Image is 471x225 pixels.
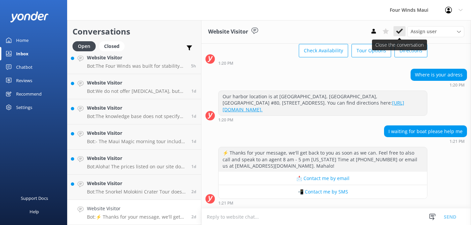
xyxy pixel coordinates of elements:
[99,41,125,51] div: Closed
[351,44,391,57] button: Tour Options
[87,214,186,220] p: Bot: ⚡ Thanks for your message, we'll get back to you as soon as we can. Feel free to also call a...
[87,164,186,170] p: Bot: Aloha! The prices listed on our site do not include taxes or surcharges. An additional 8.108...
[87,54,186,61] h4: Website Visitor
[67,150,201,175] a: Website VisitorBot:Aloha! The prices listed on our site do not include taxes or surcharges. An ad...
[87,155,186,162] h4: Website Visitor
[218,201,427,205] div: Sep 06 2025 01:21pm (UTC -10:00) Pacific/Honolulu
[87,189,186,195] p: Bot: The Snorkel Molokini Crater Tour does not typically include snorkeling with turtles, as turt...
[67,74,201,99] a: Website VisitorBot:We do not offer [MEDICAL_DATA], but we do have SNUBA! You can find more inform...
[450,139,465,144] strong: 1:21 PM
[191,88,196,94] span: Sep 07 2025 02:52pm (UTC -10:00) Pacific/Honolulu
[191,189,196,194] span: Sep 06 2025 01:48pm (UTC -10:00) Pacific/Honolulu
[16,60,33,74] div: Chatbot
[218,61,427,65] div: Sep 06 2025 01:20pm (UTC -10:00) Pacific/Honolulu
[87,104,186,112] h4: Website Visitor
[384,139,467,144] div: Sep 06 2025 01:21pm (UTC -10:00) Pacific/Honolulu
[219,91,427,115] div: Our harbor location is at [GEOGRAPHIC_DATA], [GEOGRAPHIC_DATA], [GEOGRAPHIC_DATA] #80, [STREET_AD...
[87,63,186,69] p: Bot: The Four Winds was built for stability and a comfortable ride. However, if you think you mig...
[411,69,467,80] div: Where is your adress
[219,185,427,199] button: 📲 Contact me by SMS
[16,47,29,60] div: Inbox
[411,28,437,35] span: Assign user
[67,124,201,150] a: Website VisitorBot:- The Maui Magic morning tour includes a stop at [GEOGRAPHIC_DATA] and a secon...
[411,82,467,87] div: Sep 06 2025 01:20pm (UTC -10:00) Pacific/Honolulu
[16,74,32,87] div: Reviews
[384,126,467,137] div: I waiting for boat please help me
[191,138,196,144] span: Sep 07 2025 12:30pm (UTC -10:00) Pacific/Honolulu
[218,118,233,122] strong: 1:20 PM
[191,214,196,220] span: Sep 06 2025 01:21pm (UTC -10:00) Pacific/Honolulu
[87,129,186,137] h4: Website Visitor
[16,87,42,101] div: Recommend
[191,164,196,169] span: Sep 07 2025 05:26am (UTC -10:00) Pacific/Honolulu
[87,180,186,187] h4: Website Visitor
[219,172,427,185] button: 📩 Contact me by email
[394,44,427,57] button: Directions
[73,42,99,50] a: Open
[407,26,464,37] div: Assign User
[16,34,29,47] div: Home
[87,79,186,87] h4: Website Visitor
[67,175,201,200] a: Website VisitorBot:The Snorkel Molokini Crater Tour does not typically include snorkeling with tu...
[218,61,233,65] strong: 1:20 PM
[67,49,201,74] a: Website VisitorBot:The Four Winds was built for stability and a comfortable ride. However, if you...
[223,100,404,113] a: [URL][DOMAIN_NAME].
[219,147,427,172] div: ⚡ Thanks for your message, we'll get back to you as soon as we can. Feel free to also call and sp...
[67,99,201,124] a: Website VisitorBot:The knowledge base does not specify the exact depth of the water at [GEOGRAPHI...
[73,25,196,38] h2: Conversations
[87,88,186,94] p: Bot: We do not offer [MEDICAL_DATA], but we do have SNUBA! You can find more information at [URL]...
[450,83,465,87] strong: 1:20 PM
[218,117,427,122] div: Sep 06 2025 01:20pm (UTC -10:00) Pacific/Honolulu
[16,101,32,114] div: Settings
[87,205,186,212] h4: Website Visitor
[191,113,196,119] span: Sep 07 2025 01:56pm (UTC -10:00) Pacific/Honolulu
[21,191,48,205] div: Support Docs
[10,11,49,22] img: yonder-white-logo.png
[30,205,39,218] div: Help
[191,63,196,69] span: Sep 08 2025 09:33am (UTC -10:00) Pacific/Honolulu
[73,41,96,51] div: Open
[218,201,233,205] strong: 1:21 PM
[299,44,348,57] button: Check Availability
[208,27,248,36] h3: Website Visitor
[99,42,128,50] a: Closed
[67,200,201,225] a: Website VisitorBot:⚡ Thanks for your message, we'll get back to you as soon as we can. Feel free ...
[87,138,186,145] p: Bot: - The Maui Magic morning tour includes a stop at [GEOGRAPHIC_DATA] and a second stop to snor...
[87,113,186,119] p: Bot: The knowledge base does not specify the exact depth of the water at [GEOGRAPHIC_DATA]. Howev...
